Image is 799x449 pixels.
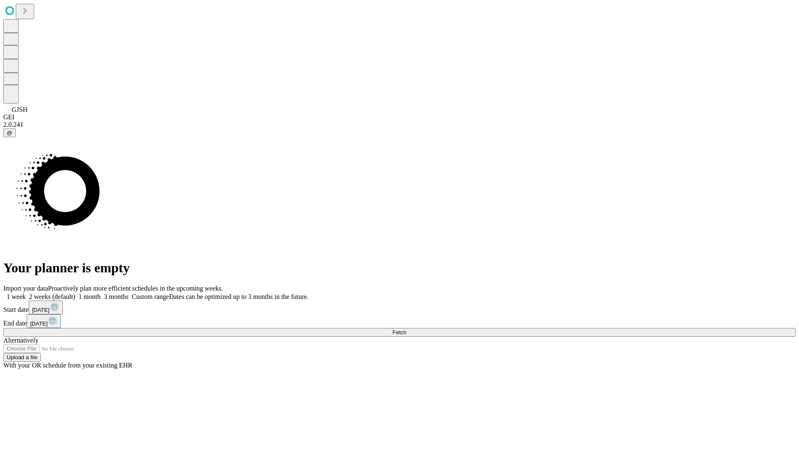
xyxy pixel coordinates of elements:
button: [DATE] [29,301,63,314]
span: [DATE] [32,307,50,313]
div: Start date [3,301,796,314]
span: 3 months [104,293,129,300]
button: @ [3,128,16,137]
h1: Your planner is empty [3,260,796,276]
div: GEI [3,113,796,121]
span: 2 weeks (default) [29,293,75,300]
span: 1 week [7,293,26,300]
button: [DATE] [27,314,61,328]
button: Upload a file [3,353,41,362]
span: GJSH [12,106,27,113]
span: Alternatively [3,337,38,344]
span: Proactively plan more efficient schedules in the upcoming weeks. [48,285,223,292]
div: End date [3,314,796,328]
span: @ [7,130,12,136]
span: [DATE] [30,321,47,327]
span: 1 month [79,293,101,300]
button: Fetch [3,328,796,337]
span: Custom range [132,293,169,300]
span: Import your data [3,285,48,292]
div: 2.0.241 [3,121,796,128]
span: Dates can be optimized up to 3 months in the future. [169,293,308,300]
span: With your OR schedule from your existing EHR [3,362,132,369]
span: Fetch [392,329,406,336]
